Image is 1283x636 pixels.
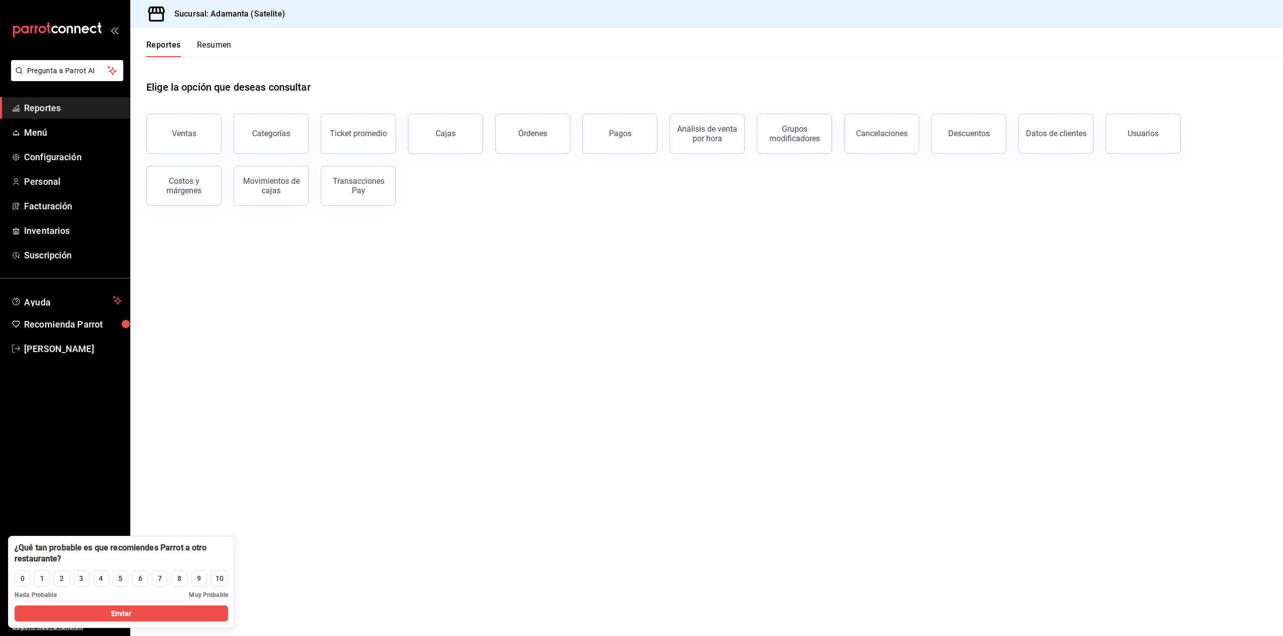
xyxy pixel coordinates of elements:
span: Ayuda [24,294,109,306]
div: Cancelaciones [856,129,908,138]
div: 6 [138,573,142,584]
button: 3 [74,570,89,586]
button: 4 [93,570,109,586]
button: 2 [54,570,69,586]
a: Pregunta a Parrot AI [7,73,123,83]
div: Categorías [252,129,290,138]
button: 8 [171,570,187,586]
span: Recomienda Parrot [24,317,122,331]
button: 1 [34,570,50,586]
span: Nada Probable [15,590,57,599]
span: Facturación [24,199,122,213]
div: Datos de clientes [1026,129,1087,138]
div: 3 [79,573,83,584]
button: Descuentos [931,114,1006,154]
div: Cajas [436,128,456,140]
button: 6 [132,570,148,586]
div: Órdenes [518,129,547,138]
button: Datos de clientes [1018,114,1094,154]
button: Costos y márgenes [146,166,222,206]
span: [PERSON_NAME] [24,342,122,356]
span: Muy Probable [189,590,228,599]
button: Movimientos de cajas [234,166,309,206]
span: Reportes [24,101,122,115]
button: Pregunta a Parrot AI [11,60,123,81]
h1: Elige la opción que deseas consultar [146,80,311,95]
button: 7 [152,570,167,586]
div: 0 [21,573,25,584]
div: Usuarios [1128,129,1159,138]
span: Enviar [111,608,132,619]
div: Costos y márgenes [153,176,215,195]
span: Menú [24,126,122,139]
button: Resumen [197,40,232,57]
button: 0 [15,570,30,586]
button: Ventas [146,114,222,154]
button: open_drawer_menu [110,26,118,34]
div: 8 [177,573,181,584]
button: Enviar [15,605,228,621]
div: Pagos [609,129,631,138]
div: 2 [60,573,64,584]
div: 5 [118,573,122,584]
div: 9 [197,573,201,584]
div: 1 [40,573,44,584]
span: Suscripción [24,248,122,262]
div: 4 [99,573,103,584]
div: Movimientos de cajas [240,176,302,195]
span: Personal [24,175,122,188]
button: Usuarios [1106,114,1181,154]
div: Ticket promedio [330,129,387,138]
h3: Sucursal: Adamanta (Satelite) [166,8,285,20]
button: 9 [191,570,207,586]
span: Pregunta a Parrot AI [27,66,108,76]
div: Transacciones Pay [327,176,389,195]
div: Análisis de venta por hora [676,124,738,143]
span: Inventarios [24,224,122,237]
button: 10 [211,570,228,586]
div: ¿Qué tan probable es que recomiendes Parrot a otro restaurante? [15,542,228,564]
button: 5 [113,570,128,586]
button: Categorías [234,114,309,154]
div: Descuentos [948,129,990,138]
div: Grupos modificadores [763,124,825,143]
button: Cancelaciones [844,114,919,154]
a: Cajas [408,114,483,154]
span: Configuración [24,150,122,164]
button: Transacciones Pay [321,166,396,206]
div: 7 [158,573,162,584]
button: Grupos modificadores [757,114,832,154]
button: Reportes [146,40,181,57]
button: Ticket promedio [321,114,396,154]
button: Órdenes [495,114,570,154]
button: Pagos [582,114,658,154]
button: Análisis de venta por hora [670,114,745,154]
div: 10 [216,573,224,584]
div: Ventas [172,129,196,138]
div: navigation tabs [146,40,232,57]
